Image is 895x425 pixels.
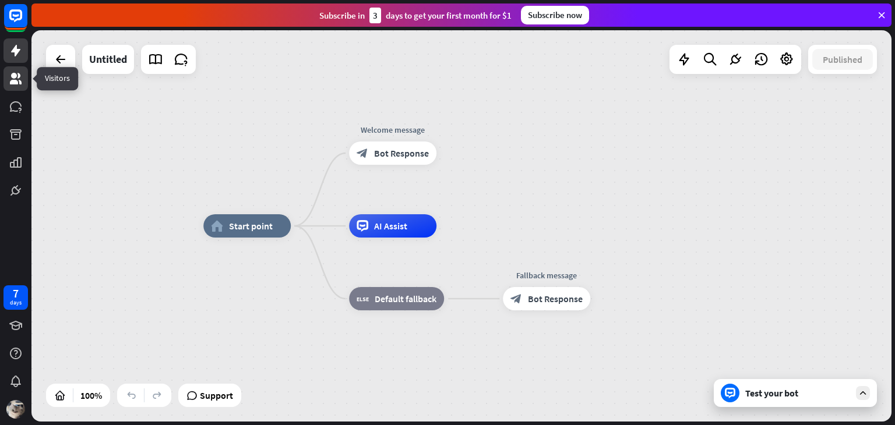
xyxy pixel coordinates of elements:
[494,270,599,281] div: Fallback message
[9,5,44,40] button: Open LiveChat chat widget
[13,288,19,299] div: 7
[374,220,407,232] span: AI Assist
[229,220,273,232] span: Start point
[319,8,512,23] div: Subscribe in days to get your first month for $1
[510,293,522,304] i: block_bot_response
[89,45,127,74] div: Untitled
[521,6,589,24] div: Subscribe now
[369,8,381,23] div: 3
[10,299,22,307] div: days
[375,293,436,304] span: Default fallback
[200,386,233,405] span: Support
[357,293,369,304] i: block_fallback
[374,147,429,159] span: Bot Response
[77,386,105,405] div: 100%
[340,124,445,136] div: Welcome message
[357,147,368,159] i: block_bot_response
[211,220,223,232] i: home_2
[528,293,583,304] span: Bot Response
[745,387,850,399] div: Test your bot
[812,49,873,70] button: Published
[3,285,28,310] a: 7 days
